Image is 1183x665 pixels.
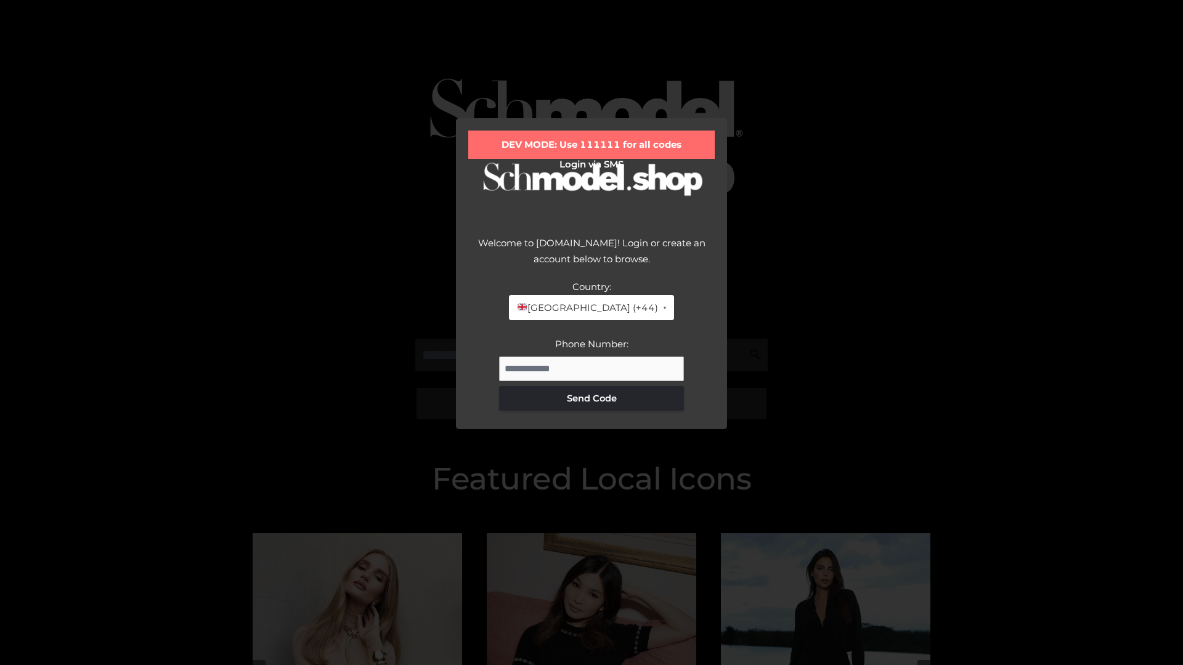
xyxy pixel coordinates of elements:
[518,302,527,312] img: 🇬🇧
[468,159,715,170] h2: Login via SMS
[555,338,628,350] label: Phone Number:
[468,235,715,279] div: Welcome to [DOMAIN_NAME]! Login or create an account below to browse.
[516,300,657,316] span: [GEOGRAPHIC_DATA] (+44)
[468,131,715,159] div: DEV MODE: Use 111111 for all codes
[499,386,684,411] button: Send Code
[572,281,611,292] label: Country:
